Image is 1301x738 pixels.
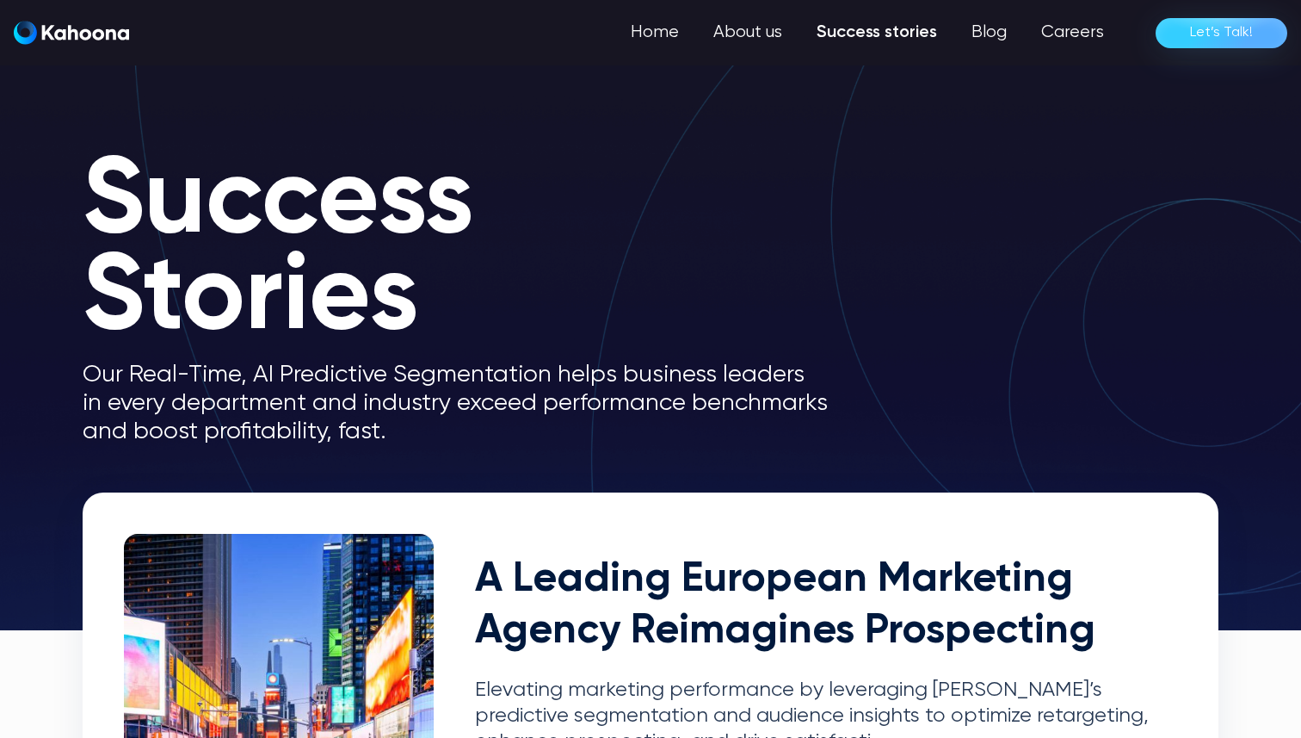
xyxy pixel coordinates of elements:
[14,21,129,46] a: home
[799,16,954,50] a: Success stories
[83,361,857,446] p: Our Real-Time, AI Predictive Segmentation helps business leaders in every department and industry...
[1190,19,1253,47] div: Let’s Talk!
[1024,16,1121,50] a: Careers
[614,16,696,50] a: Home
[14,21,129,45] img: Kahoona logo white
[475,555,1177,657] h2: A Leading European Marketing Agency Reimagines Prospecting
[954,16,1024,50] a: Blog
[1156,18,1287,48] a: Let’s Talk!
[696,16,799,50] a: About us
[83,155,857,347] h1: Success Stories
